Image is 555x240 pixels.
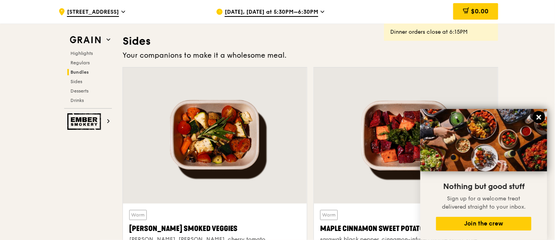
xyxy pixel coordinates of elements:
span: Desserts [70,88,88,94]
div: Your companions to make it a wholesome meal. [123,50,498,61]
img: Ember Smokery web logo [67,113,103,130]
span: [DATE], [DATE] at 5:30PM–6:30PM [225,8,318,17]
span: [STREET_ADDRESS] [67,8,119,17]
span: Nothing but good stuff [443,182,524,191]
span: Regulars [70,60,90,65]
img: DSC07876-Edit02-Large.jpeg [420,109,547,171]
div: Dinner orders close at 6:15PM [390,28,492,36]
div: Maple Cinnamon Sweet Potato [320,223,492,234]
button: Close [533,111,545,124]
img: Grain web logo [67,33,103,47]
div: [PERSON_NAME] Smoked Veggies [129,223,301,234]
span: Highlights [70,51,93,56]
button: Join the crew [436,217,532,231]
h3: Sides [123,34,498,48]
span: Sign up for a welcome treat delivered straight to your inbox. [442,195,526,210]
span: Drinks [70,98,84,103]
span: Sides [70,79,82,84]
div: Warm [129,210,147,220]
div: Warm [320,210,338,220]
span: Bundles [70,69,89,75]
span: $0.00 [471,7,488,15]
